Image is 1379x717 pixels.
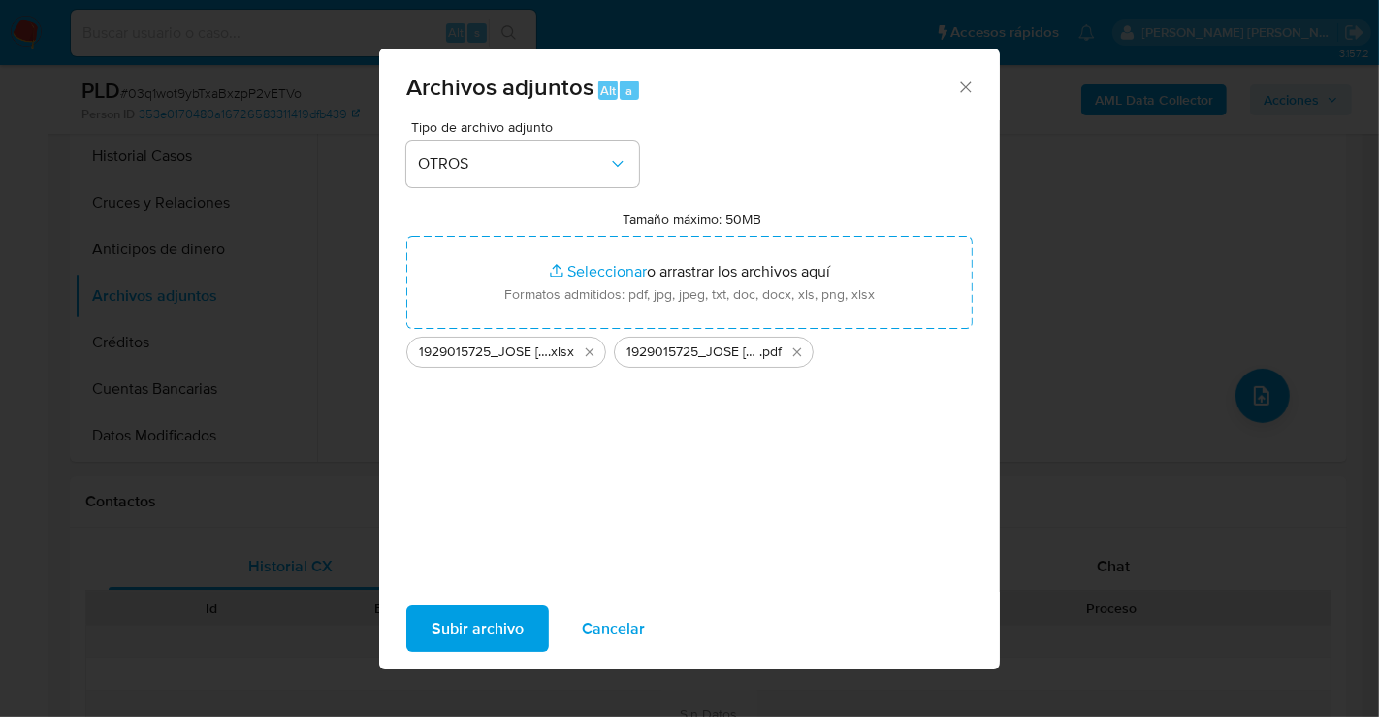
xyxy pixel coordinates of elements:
span: Tipo de archivo adjunto [411,120,644,134]
span: 1929015725_JOSE [PERSON_NAME] FILHO_AGO25 [626,342,759,362]
span: Cancelar [582,607,645,650]
button: Cerrar [956,78,974,95]
label: Tamaño máximo: 50MB [624,211,762,228]
ul: Archivos seleccionados [406,329,973,368]
button: Eliminar 1929015725_JOSE RUI PRUDENCIO FILHO_AGO25.pdf [786,341,809,364]
span: Subir archivo [432,607,524,650]
span: .xlsx [548,342,574,362]
span: Alt [600,81,616,100]
button: OTROS [406,141,639,187]
span: a [625,81,632,100]
span: .pdf [759,342,782,362]
span: OTROS [418,154,608,174]
button: Eliminar 1929015725_JOSE RUI PRUDENCIO FILHO_AGO25.xlsx [578,341,601,364]
span: Archivos adjuntos [406,70,593,104]
button: Cancelar [557,605,670,652]
button: Subir archivo [406,605,549,652]
span: 1929015725_JOSE [PERSON_NAME] FILHO_AGO25 [419,342,548,362]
